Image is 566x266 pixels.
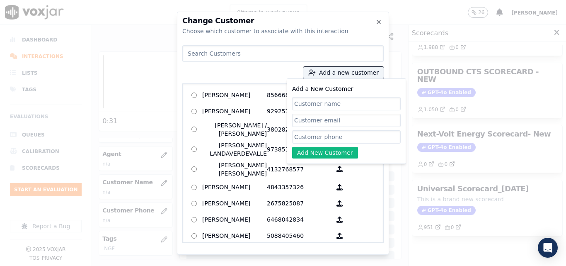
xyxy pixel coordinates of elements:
p: [PERSON_NAME] [202,213,267,226]
p: [PERSON_NAME] LANDAVERDEVALLE [202,141,267,158]
button: [PERSON_NAME] 2675825087 [331,197,348,210]
input: Search Customers [182,45,384,62]
input: Customer phone [292,130,401,144]
input: [PERSON_NAME] 4843357326 [191,185,197,190]
p: 3802822863 [267,121,331,138]
button: [PERSON_NAME] 6468042834 [331,213,348,226]
input: [PERSON_NAME] 8566680251 [191,93,197,98]
input: [PERSON_NAME] 2675825087 [191,201,197,206]
p: 4132768577 [267,161,331,178]
div: Choose which customer to associate with this interaction [182,27,384,35]
p: 8566680251 [267,89,331,102]
p: 5088405460 [267,229,331,242]
p: [PERSON_NAME] [202,197,267,210]
button: [PERSON_NAME] 5088405460 [331,229,348,242]
input: Customer email [292,114,401,127]
p: 4843357326 [267,181,331,194]
input: [PERSON_NAME] 5088405460 [191,233,197,239]
input: [PERSON_NAME] 9292572248 [191,109,197,114]
input: Customer name [292,97,401,110]
button: [PERSON_NAME] [PERSON_NAME] 4132768577 [331,161,348,178]
button: Add New Customer [292,147,358,159]
button: [PERSON_NAME] 4843357326 [331,181,348,194]
button: Add a new customer [303,67,384,78]
div: Open Intercom Messenger [538,238,558,258]
input: [PERSON_NAME] [PERSON_NAME] 4132768577 [191,166,197,172]
p: [PERSON_NAME] [202,229,267,242]
p: 2675825087 [267,197,331,210]
p: [PERSON_NAME] [202,105,267,118]
p: [PERSON_NAME] [202,181,267,194]
p: 9292572248 [267,105,331,118]
p: [PERSON_NAME] [PERSON_NAME] [202,161,267,178]
input: [PERSON_NAME] LANDAVERDEVALLE 9738518662 [191,146,197,152]
h2: Change Customer [182,17,384,24]
p: 6468042834 [267,213,331,226]
label: Add a New Customer [292,85,353,92]
p: [PERSON_NAME] / [PERSON_NAME] [202,121,267,138]
input: [PERSON_NAME] / [PERSON_NAME] 3802822863 [191,127,197,132]
input: [PERSON_NAME] 6468042834 [191,217,197,222]
p: [PERSON_NAME] [202,89,267,102]
p: 9738518662 [267,141,331,158]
